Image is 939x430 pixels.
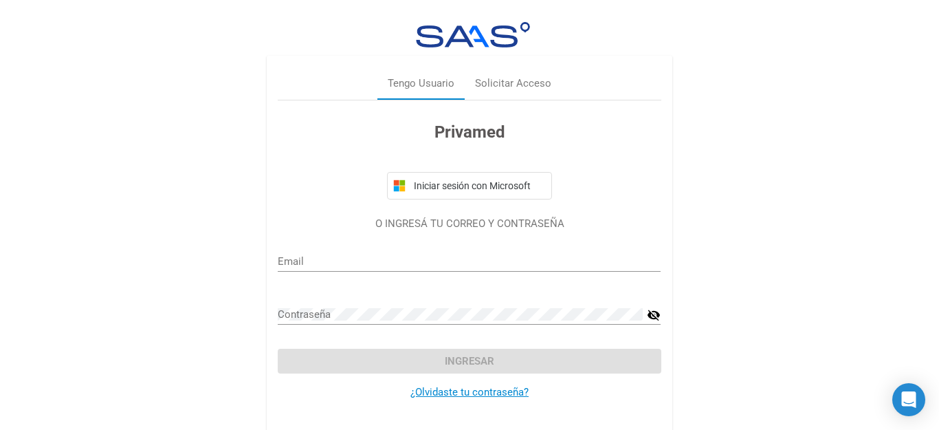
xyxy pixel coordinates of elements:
button: Iniciar sesión con Microsoft [387,172,552,200]
div: Tengo Usuario [388,76,454,92]
a: ¿Olvidaste tu contraseña? [410,386,529,398]
h3: Privamed [278,120,661,144]
button: Ingresar [278,349,661,374]
p: O INGRESÁ TU CORREO Y CONTRASEÑA [278,216,661,232]
span: Ingresar [445,355,494,367]
mat-icon: visibility_off [647,307,661,323]
div: Open Intercom Messenger [892,383,925,416]
div: Solicitar Acceso [475,76,551,92]
span: Iniciar sesión con Microsoft [411,180,546,191]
